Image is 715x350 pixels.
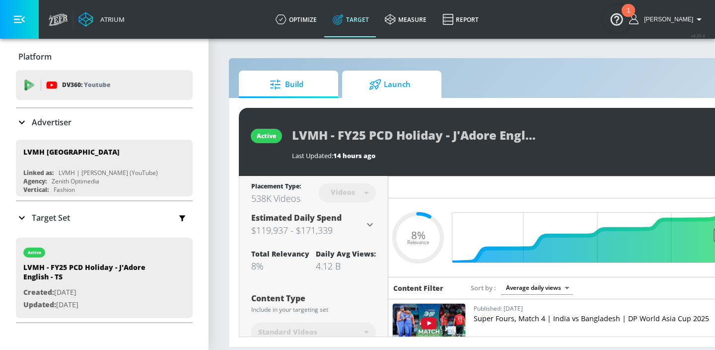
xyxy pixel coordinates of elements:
span: 8% [411,230,426,240]
div: Videos [326,188,360,196]
h3: $119,937 - $171,339 [251,223,364,237]
div: Zenith Optimedia [52,177,99,185]
div: 538K Videos [251,192,301,204]
p: Youtube [84,80,110,90]
button: [PERSON_NAME] [629,13,705,25]
div: Atrium [96,15,125,24]
span: Build [249,73,324,96]
div: LVMH [GEOGRAPHIC_DATA]Linked as:LVMH | [PERSON_NAME] (YouTube)Agency:Zenith OptimediaVertical:Fas... [16,140,193,196]
h6: Content Filter [393,283,443,293]
a: measure [377,1,434,37]
div: Advertiser [16,108,193,136]
div: LVMH [GEOGRAPHIC_DATA] [23,147,120,157]
p: [DATE] [23,299,162,311]
div: Estimated Daily Spend$119,937 - $171,339 [251,212,376,237]
span: Estimated Daily Spend [251,212,342,223]
div: active [257,132,276,140]
div: Platform [16,43,193,71]
div: Agency: [23,177,47,185]
div: Fashion [54,185,75,194]
div: Placement Type: [251,182,301,192]
div: active [28,250,41,255]
p: DV360: [62,80,110,90]
span: Updated: [23,300,56,309]
div: Include in your targeting set [251,307,376,313]
div: 1 [627,10,630,23]
div: LVMH - FY25 PCD Holiday - J'Adore English - TS [23,262,162,286]
span: login as: anthony.rios@zefr.com [640,16,693,23]
div: Daily Avg Views: [316,249,376,259]
div: Linked as: [23,169,54,177]
span: 14 hours ago [333,151,375,160]
div: activeLVMH - FY25 PCD Holiday - J'Adore English - TSCreated:[DATE]Updated:[DATE] [16,238,193,318]
div: Average daily views [501,281,573,294]
span: Standard Videos [258,327,317,337]
a: Report [434,1,487,37]
p: Platform [18,51,52,62]
span: Launch [352,73,428,96]
p: [DATE] [23,286,162,299]
button: Open Resource Center, 1 new notification [603,5,631,33]
a: Target [325,1,377,37]
a: Atrium [78,12,125,27]
span: Created: [23,287,54,297]
img: VO4ndeogLPQ [393,304,465,346]
div: LVMH | [PERSON_NAME] (YouTube) [59,169,158,177]
div: 4.12 B [316,260,376,272]
div: Total Relevancy [251,249,309,259]
span: Relevance [407,240,429,245]
p: Target Set [32,212,70,223]
div: Content Type [251,294,376,302]
div: DV360: Youtube [16,70,193,100]
div: Vertical: [23,185,49,194]
span: Sort by [471,283,496,292]
a: optimize [268,1,325,37]
div: Target Set [16,201,193,234]
p: Advertiser [32,117,71,128]
span: v 4.25.4 [691,33,705,38]
div: 8% [251,260,309,272]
